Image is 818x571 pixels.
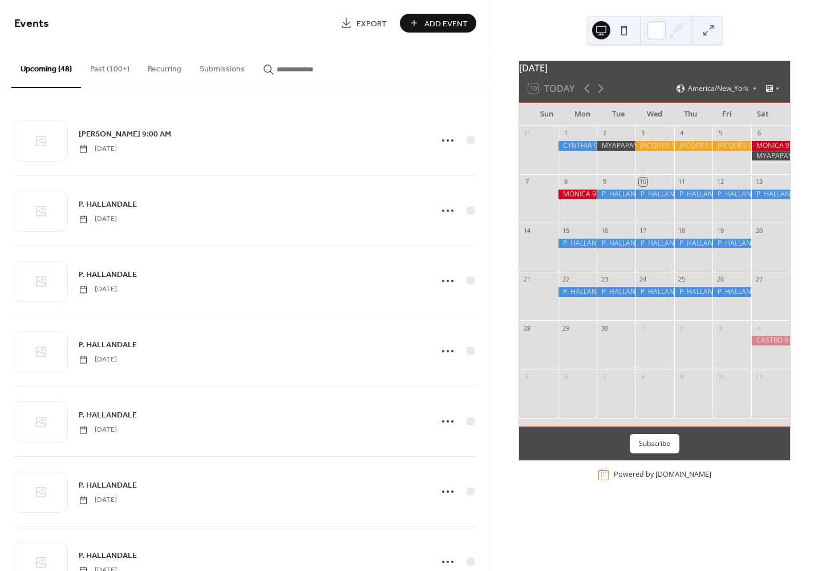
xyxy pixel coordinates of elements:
div: Fri [709,103,745,126]
div: MONICA 9:00 AM [751,141,790,151]
div: 5 [523,372,531,381]
span: [DATE] [79,284,117,295]
span: Export [357,18,387,30]
span: P. HALLANDALE [79,339,137,351]
div: P. HALLANDALE [712,287,751,297]
div: P. HALLANDALE [558,287,597,297]
div: P. HALLANDALE [712,239,751,248]
div: 26 [716,275,724,284]
div: Mon [565,103,601,126]
div: 24 [639,275,647,284]
span: P. HALLANDALE [79,199,137,211]
span: America/New_York [688,85,748,92]
div: 19 [716,226,724,235]
div: Sat [745,103,781,126]
div: Tue [601,103,637,126]
div: P. HALLANDALE [674,239,713,248]
div: 7 [523,178,531,186]
div: 29 [561,324,570,332]
div: Wed [637,103,673,126]
div: 1 [561,129,570,138]
div: 31 [523,129,531,138]
div: P. HALLANDALE [635,239,674,248]
div: P. HALLANDALE [635,287,674,297]
div: 6 [561,372,570,381]
div: 6 [755,129,763,138]
a: [DOMAIN_NAME] [655,470,711,480]
div: 4 [678,129,686,138]
div: Sun [528,103,564,126]
div: 2 [600,129,609,138]
span: P. HALLANDALE [79,409,137,421]
div: P. HALLANDALE [674,287,713,297]
div: P. HALLANDALE [558,239,597,248]
a: Add Event [400,14,476,33]
span: [DATE] [79,214,117,224]
div: 3 [716,324,724,332]
div: MONICA 9:00 AM [558,190,597,199]
div: MYAPAPAYA 9:00 AM [597,141,635,151]
div: 10 [639,178,647,186]
button: Subscribe [630,434,679,453]
div: 2 [678,324,686,332]
span: [DATE] [79,355,117,365]
div: JACQUES 9:00 AM [674,141,713,151]
div: Powered by [614,470,711,480]
div: 3 [639,129,647,138]
div: 8 [561,178,570,186]
div: 18 [678,226,686,235]
a: P. HALLANDALE [79,198,137,211]
div: 9 [600,178,609,186]
div: P. HALLANDALE [712,190,751,199]
span: Events [14,13,49,35]
div: P. HALLANDALE [674,190,713,199]
div: 16 [600,226,609,235]
div: 28 [523,324,531,332]
a: Export [332,14,395,33]
div: 17 [639,226,647,235]
div: 10 [716,372,724,381]
a: P. HALLANDALE [79,549,137,562]
span: P. HALLANDALE [79,480,137,492]
div: 1 [639,324,647,332]
div: CYNTHIA 9:00 AM [558,141,597,151]
div: JACQUES 9:00 AM [712,141,751,151]
span: [DATE] [79,144,117,154]
div: 11 [755,372,763,381]
div: [DATE] [519,61,790,75]
div: 25 [678,275,686,284]
div: 21 [523,275,531,284]
div: Thu [673,103,708,126]
div: P. HALLANDALE [597,239,635,248]
div: 7 [600,372,609,381]
button: Recurring [139,46,191,87]
div: CASTRO 9:00 AM [751,336,790,345]
div: 8 [639,372,647,381]
div: JACQUES 9:00 AM [635,141,674,151]
a: P. HALLANDALE [79,408,137,421]
div: 12 [716,178,724,186]
a: P. HALLANDALE [79,268,137,281]
span: Add Event [424,18,468,30]
a: P. HALLANDALE [79,478,137,492]
div: 5 [716,129,724,138]
button: Submissions [191,46,254,87]
button: Upcoming (48) [11,46,81,88]
span: [DATE] [79,495,117,505]
div: P. HALLANDALE [635,190,674,199]
div: 9 [678,372,686,381]
a: [PERSON_NAME] 9:00 AM [79,127,171,140]
div: 23 [600,275,609,284]
div: MYAPAPAYA 9:00 AM [751,151,790,161]
div: 4 [755,324,763,332]
div: 13 [755,178,763,186]
div: 20 [755,226,763,235]
div: 11 [678,178,686,186]
a: P. HALLANDALE [79,338,137,351]
div: 15 [561,226,570,235]
span: P. HALLANDALE [79,269,137,281]
span: [PERSON_NAME] 9:00 AM [79,128,171,140]
span: [DATE] [79,425,117,435]
div: P. HALLANDALE [751,190,790,199]
div: 22 [561,275,570,284]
